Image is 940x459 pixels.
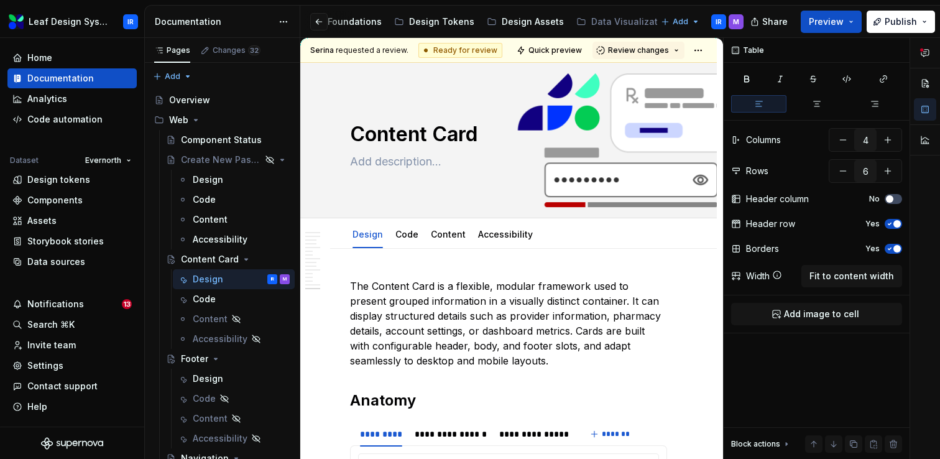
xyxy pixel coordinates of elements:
a: Design tokens [7,170,137,190]
div: Design Assets [502,16,564,28]
div: Analytics [27,93,67,105]
span: Fit to content width [809,270,894,282]
div: Width [746,270,770,282]
a: Design [173,170,295,190]
a: Content [173,409,295,429]
div: Search ⌘K [27,318,75,331]
div: Ready for review [418,43,502,58]
span: Serina [310,45,334,55]
a: Storybook stories [7,231,137,251]
span: Evernorth [85,155,121,165]
div: Changes [213,45,260,55]
a: Settings [7,356,137,376]
div: Pages [154,45,190,55]
div: Component Status [181,134,262,146]
div: Components [27,194,83,206]
button: Preview [801,11,862,33]
div: Columns [746,134,781,146]
button: Search ⌘K [7,315,137,335]
div: Design Tokens [409,16,474,28]
a: Accessibility [478,229,533,239]
div: Block actions [731,435,791,453]
div: Data Visualization [591,16,671,28]
div: IR [271,273,274,285]
div: Content [193,313,228,325]
div: Home [27,52,52,64]
div: Rows [746,165,768,177]
label: Yes [865,244,880,254]
div: Notifications [27,298,84,310]
span: Preview [809,16,844,28]
div: Footer [181,353,208,365]
span: Quick preview [528,45,582,55]
div: Header row [746,218,795,230]
div: Code automation [27,113,103,126]
button: Share [744,11,796,33]
button: Add [149,68,196,85]
h2: Anatomy [350,391,667,410]
div: Data sources [27,256,85,268]
p: The Content Card is a flexible, modular framework used to present grouped information in a visual... [350,279,667,368]
a: Code [173,289,295,309]
a: Documentation [7,68,137,88]
a: Components [7,190,137,210]
a: Content Card [161,249,295,269]
a: Invite team [7,335,137,355]
a: Component Status [161,130,295,150]
div: Content [426,221,471,247]
button: Add image to cell [731,303,902,325]
div: Code [193,193,216,206]
div: Create New Password [181,154,261,166]
a: Code [173,389,295,409]
div: Accessibility [193,233,247,246]
div: Foundations [328,16,382,28]
button: Evernorth [80,152,137,169]
a: Design Tokens [389,12,479,32]
textarea: Content Card [348,119,665,149]
div: Design [193,273,223,285]
button: Help [7,397,137,417]
div: Help [27,401,47,413]
a: Content [431,229,466,239]
div: Design [193,174,223,186]
div: Documentation [27,72,94,85]
a: Content [173,210,295,229]
span: Review changes [608,45,669,55]
a: Accessibility [173,229,295,249]
label: Yes [865,219,880,229]
a: Design [173,369,295,389]
div: Code [390,221,423,247]
div: Accessibility [193,432,247,445]
div: Content [193,412,228,425]
div: Invite team [27,339,76,351]
a: Data Visualization [571,12,690,32]
a: DesignIRM [173,269,295,289]
span: Publish [885,16,917,28]
button: Notifications13 [7,294,137,314]
svg: Supernova Logo [41,437,103,450]
label: No [869,194,880,204]
span: Add [673,17,688,27]
div: IR [127,17,134,27]
div: Accessibility [193,333,247,345]
div: Design [348,221,388,247]
div: Design tokens [27,174,90,186]
div: Settings [27,359,63,372]
a: Design Assets [482,12,569,32]
a: Analytics [7,89,137,109]
div: Code [193,293,216,305]
span: requested a review. [310,45,408,55]
img: 6e787e26-f4c0-4230-8924-624fe4a2d214.png [9,14,24,29]
div: Documentation [155,16,272,28]
div: Page tree [308,9,655,34]
a: Design [352,229,383,239]
div: Web [149,110,295,130]
div: Design [193,373,223,385]
div: Overview [169,94,210,106]
div: Code [193,392,216,405]
span: 32 [248,45,260,55]
a: Code automation [7,109,137,129]
div: Accessibility [473,221,538,247]
a: Content [173,309,295,329]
